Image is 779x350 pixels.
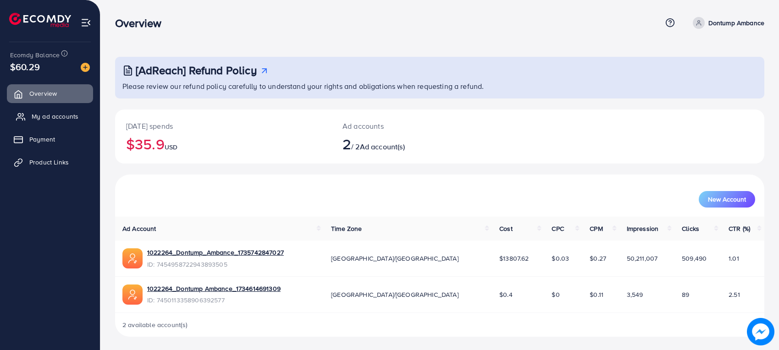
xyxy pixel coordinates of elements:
[165,142,177,152] span: USD
[147,295,281,305] span: ID: 7450113358906392577
[126,120,320,131] p: [DATE] spends
[729,224,750,233] span: CTR (%)
[122,248,143,268] img: ic-ads-acc.e4c84228.svg
[729,290,740,299] span: 2.51
[331,290,459,299] span: [GEOGRAPHIC_DATA]/[GEOGRAPHIC_DATA]
[7,153,93,171] a: Product Links
[360,142,405,152] span: Ad account(s)
[10,60,40,73] span: $60.29
[747,318,774,345] img: image
[29,158,69,167] span: Product Links
[699,191,755,208] button: New Account
[126,135,320,153] h2: $35.9
[122,224,156,233] span: Ad Account
[499,254,529,263] span: $13807.62
[81,17,91,28] img: menu
[147,248,284,257] a: 1022264_Dontump_Ambance_1735742847027
[689,17,764,29] a: Dontump Ambance
[682,224,699,233] span: Clicks
[331,254,459,263] span: [GEOGRAPHIC_DATA]/[GEOGRAPHIC_DATA]
[29,135,55,144] span: Payment
[708,17,764,28] p: Dontump Ambance
[682,290,689,299] span: 89
[708,196,746,202] span: New Account
[10,50,60,60] span: Ecomdy Balance
[122,320,188,329] span: 2 available account(s)
[115,16,169,30] h3: Overview
[343,120,483,131] p: Ad accounts
[32,112,78,121] span: My ad accounts
[136,64,257,77] h3: [AdReach] Refund Policy
[590,224,602,233] span: CPM
[331,224,362,233] span: Time Zone
[147,284,281,293] a: 1022264_Dontump Ambance_1734614691309
[729,254,739,263] span: 1.01
[627,290,643,299] span: 3,549
[590,290,603,299] span: $0.11
[627,224,659,233] span: Impression
[7,130,93,148] a: Payment
[682,254,707,263] span: 509,490
[122,81,759,92] p: Please review our refund policy carefully to understand your rights and obligations when requesti...
[122,284,143,305] img: ic-ads-acc.e4c84228.svg
[499,224,513,233] span: Cost
[147,260,284,269] span: ID: 7454958722943893505
[552,224,564,233] span: CPC
[590,254,606,263] span: $0.27
[81,63,90,72] img: image
[29,89,57,98] span: Overview
[7,84,93,103] a: Overview
[627,254,658,263] span: 50,211,007
[499,290,513,299] span: $0.4
[7,107,93,126] a: My ad accounts
[552,290,559,299] span: $0
[343,133,351,154] span: 2
[9,13,71,27] img: logo
[343,135,483,153] h2: / 2
[552,254,569,263] span: $0.03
